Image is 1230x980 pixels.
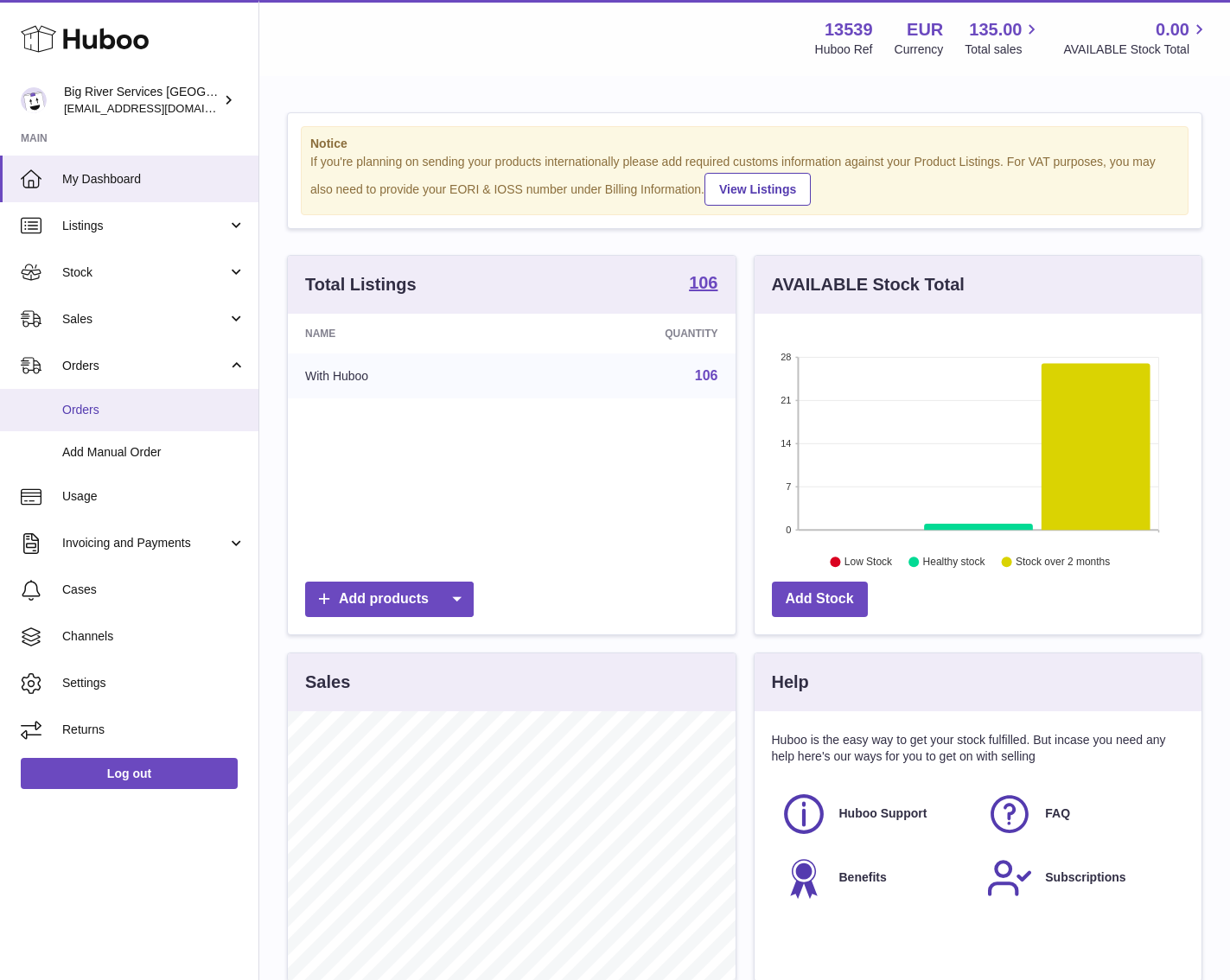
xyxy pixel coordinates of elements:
[62,722,245,738] span: Returns
[781,395,791,405] text: 21
[1016,556,1110,568] text: Stock over 2 months
[1063,41,1209,58] span: AVAILABLE Stock Total
[64,101,254,115] span: [EMAIL_ADDRESS][DOMAIN_NAME]
[689,274,717,295] a: 106
[786,525,791,535] text: 0
[695,368,718,383] a: 106
[21,758,238,789] a: Log out
[781,855,970,901] a: Benefits
[62,628,245,645] span: Channels
[969,18,1022,41] span: 135.00
[1045,805,1070,822] span: FAQ
[839,805,927,822] span: Huboo Support
[62,488,245,505] span: Usage
[62,311,227,328] span: Sales
[1045,869,1125,886] span: Subscriptions
[62,218,227,234] span: Listings
[62,358,227,374] span: Orders
[62,171,245,188] span: My Dashboard
[305,273,417,296] h3: Total Listings
[772,273,965,296] h3: AVAILABLE Stock Total
[772,671,809,694] h3: Help
[839,869,887,886] span: Benefits
[288,353,524,398] td: With Huboo
[62,402,245,418] span: Orders
[288,314,524,353] th: Name
[305,671,350,694] h3: Sales
[895,41,944,58] div: Currency
[781,352,791,362] text: 28
[524,314,736,353] th: Quantity
[21,87,47,113] img: de-logistics@bigriverintl.com
[786,481,791,492] text: 7
[986,791,1176,837] a: FAQ
[781,791,970,837] a: Huboo Support
[704,173,811,206] a: View Listings
[62,535,227,551] span: Invoicing and Payments
[922,556,985,568] text: Healthy stock
[772,732,1185,765] p: Huboo is the easy way to get your stock fulfilled. But incase you need any help here's our ways f...
[825,18,873,41] strong: 13539
[305,582,474,617] a: Add products
[986,855,1176,901] a: Subscriptions
[844,556,892,568] text: Low Stock
[1063,18,1209,58] a: 0.00 AVAILABLE Stock Total
[907,18,943,41] strong: EUR
[1156,18,1189,41] span: 0.00
[62,675,245,691] span: Settings
[62,444,245,461] span: Add Manual Order
[781,438,791,449] text: 14
[772,582,868,617] a: Add Stock
[64,84,220,117] div: Big River Services [GEOGRAPHIC_DATA]
[62,264,227,281] span: Stock
[689,274,717,291] strong: 106
[62,582,245,598] span: Cases
[310,154,1179,206] div: If you're planning on sending your products internationally please add required customs informati...
[310,136,1179,152] strong: Notice
[965,18,1042,58] a: 135.00 Total sales
[965,41,1042,58] span: Total sales
[815,41,873,58] div: Huboo Ref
